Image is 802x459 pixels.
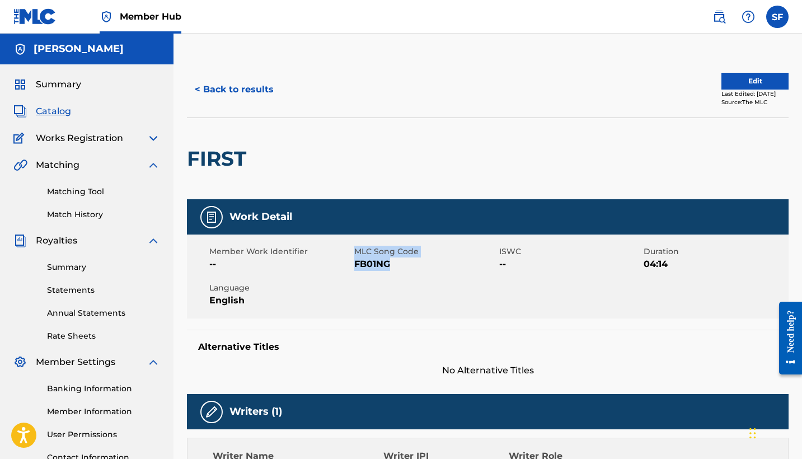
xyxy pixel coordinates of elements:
img: Writers [205,405,218,419]
span: FB01NG [354,257,496,271]
h2: FIRST [187,146,252,171]
span: -- [499,257,641,271]
img: Catalog [13,105,27,118]
h5: Alternative Titles [198,341,777,353]
img: Accounts [13,43,27,56]
span: Works Registration [36,132,123,145]
img: expand [147,355,160,369]
span: Member Hub [120,10,181,23]
img: help [742,10,755,24]
span: -- [209,257,351,271]
span: Catalog [36,105,71,118]
div: Drag [749,416,756,450]
a: CatalogCatalog [13,105,71,118]
span: MLC Song Code [354,246,496,257]
span: No Alternative Titles [187,364,789,377]
div: Source: The MLC [721,98,789,106]
a: Annual Statements [47,307,160,319]
img: Works Registration [13,132,28,145]
img: expand [147,132,160,145]
div: Last Edited: [DATE] [721,90,789,98]
h5: Skyler Fields [34,43,124,55]
button: Edit [721,73,789,90]
img: Work Detail [205,210,218,224]
div: User Menu [766,6,789,28]
span: Summary [36,78,81,91]
button: < Back to results [187,76,282,104]
span: Member Work Identifier [209,246,351,257]
img: Matching [13,158,27,172]
span: ISWC [499,246,641,257]
span: English [209,294,351,307]
iframe: Chat Widget [746,405,802,459]
a: User Permissions [47,429,160,441]
a: Matching Tool [47,186,160,198]
span: Duration [644,246,786,257]
img: Summary [13,78,27,91]
span: 04:14 [644,257,786,271]
span: Royalties [36,234,77,247]
img: MLC Logo [13,8,57,25]
a: Banking Information [47,383,160,395]
img: expand [147,234,160,247]
span: Matching [36,158,79,172]
h5: Writers (1) [229,405,282,418]
a: Match History [47,209,160,221]
img: Member Settings [13,355,27,369]
a: Statements [47,284,160,296]
h5: Work Detail [229,210,292,223]
a: Member Information [47,406,160,418]
a: Public Search [708,6,730,28]
img: expand [147,158,160,172]
a: Rate Sheets [47,330,160,342]
img: search [712,10,726,24]
a: SummarySummary [13,78,81,91]
span: Member Settings [36,355,115,369]
a: Summary [47,261,160,273]
img: Royalties [13,234,27,247]
img: Top Rightsholder [100,10,113,24]
span: Language [209,282,351,294]
div: Help [737,6,759,28]
iframe: Resource Center [771,291,802,386]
